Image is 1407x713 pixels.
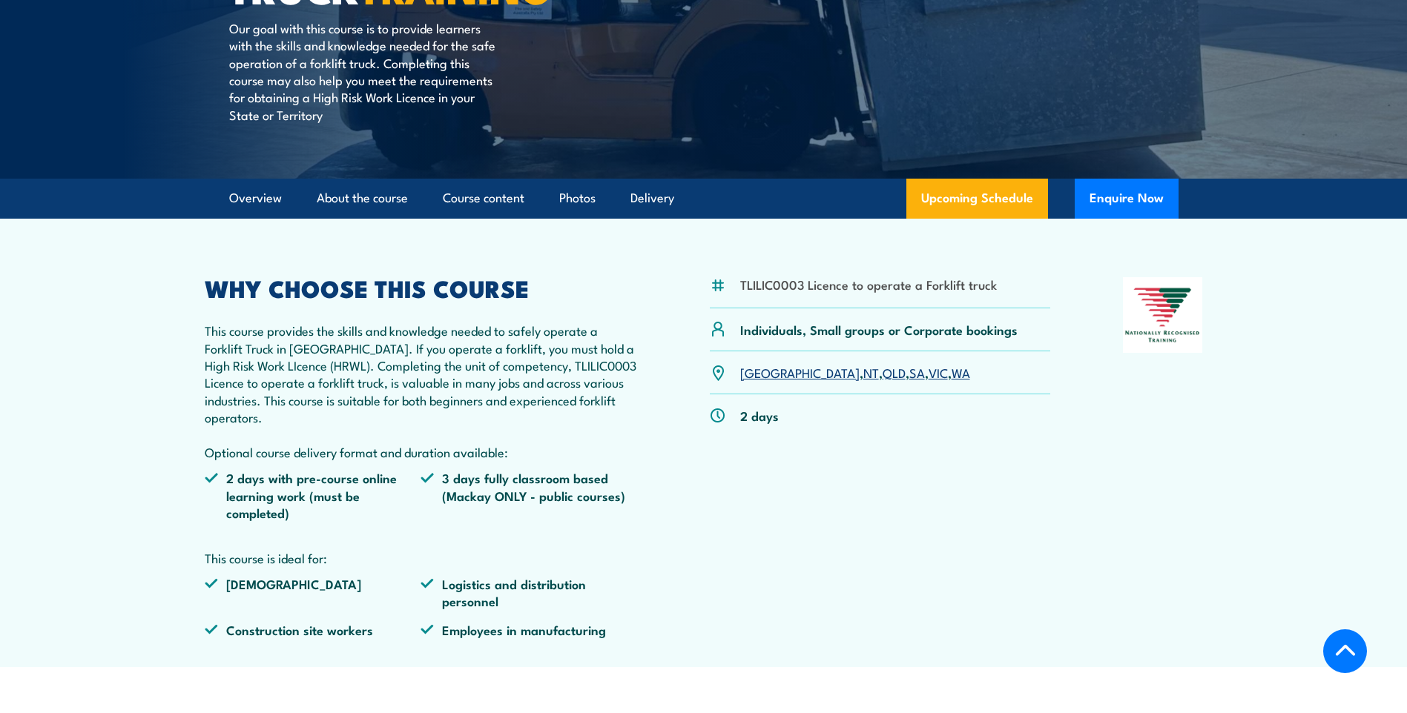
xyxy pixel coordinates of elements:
a: Course content [443,179,524,218]
li: Employees in manufacturing [421,621,637,638]
a: SA [909,363,925,381]
li: Construction site workers [205,621,421,638]
a: Upcoming Schedule [906,179,1048,219]
button: Enquire Now [1075,179,1179,219]
p: This course is ideal for: [205,549,638,566]
h2: WHY CHOOSE THIS COURSE [205,277,638,298]
a: About the course [317,179,408,218]
a: VIC [929,363,948,381]
p: This course provides the skills and knowledge needed to safely operate a Forklift Truck in [GEOGR... [205,322,638,460]
a: WA [952,363,970,381]
a: Delivery [630,179,674,218]
p: Individuals, Small groups or Corporate bookings [740,321,1018,338]
p: Our goal with this course is to provide learners with the skills and knowledge needed for the saf... [229,19,500,123]
a: NT [863,363,879,381]
p: 2 days [740,407,779,424]
p: , , , , , [740,364,970,381]
li: TLILIC0003 Licence to operate a Forklift truck [740,276,997,293]
img: Nationally Recognised Training logo. [1123,277,1203,353]
li: [DEMOGRAPHIC_DATA] [205,575,421,610]
a: Overview [229,179,282,218]
a: QLD [883,363,906,381]
li: 3 days fully classroom based (Mackay ONLY - public courses) [421,469,637,521]
a: [GEOGRAPHIC_DATA] [740,363,860,381]
a: Photos [559,179,596,218]
li: Logistics and distribution personnel [421,575,637,610]
li: 2 days with pre-course online learning work (must be completed) [205,469,421,521]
